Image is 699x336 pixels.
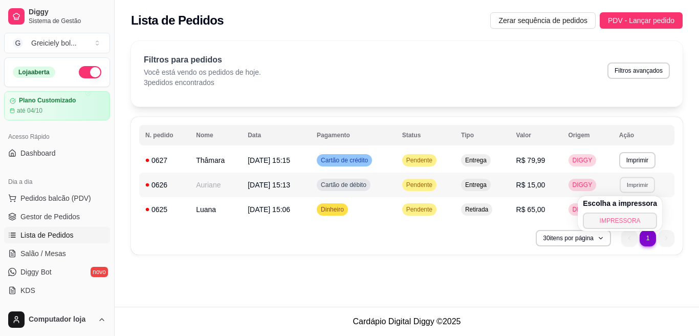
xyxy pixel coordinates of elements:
[20,267,52,277] span: Diggy Bot
[516,156,545,164] span: R$ 79,99
[139,125,190,145] th: N. pedido
[144,54,261,66] p: Filtros para pedidos
[115,307,699,336] footer: Cardápio Digital Diggy © 2025
[319,205,346,214] span: Dinheiro
[20,193,91,203] span: Pedidos balcão (PDV)
[463,205,490,214] span: Retirada
[29,17,106,25] span: Sistema de Gestão
[583,198,657,208] h4: Escolha a impressora
[608,15,674,26] span: PDV - Lançar pedido
[248,181,290,189] span: [DATE] 15:13
[319,156,370,164] span: Cartão de crédito
[4,129,110,145] div: Acesso Rápido
[404,156,434,164] span: Pendente
[29,8,106,17] span: Diggy
[248,205,290,214] span: [DATE] 15:06
[463,181,489,189] span: Entrega
[144,67,261,77] p: Você está vendo os pedidos de hoje.
[4,33,110,53] button: Select a team
[396,125,455,145] th: Status
[571,181,595,189] span: DIGGY
[13,67,55,78] div: Loja aberta
[640,230,656,246] li: pagination item 1 active
[144,77,261,88] p: 3 pedidos encontrados
[20,248,66,259] span: Salão / Mesas
[190,125,242,145] th: Nome
[145,155,184,165] div: 0627
[20,285,35,296] span: KDS
[516,205,545,214] span: R$ 65,00
[583,213,657,229] button: IMPRESSORA
[190,173,242,197] td: Auriane
[516,181,545,189] span: R$ 15,00
[190,148,242,173] td: Thâmara
[242,125,311,145] th: Data
[571,205,595,214] span: DIGGY
[79,66,101,78] button: Alterar Status
[31,38,77,48] div: Greiciely bol ...
[17,107,42,115] article: até 04/10
[20,148,56,158] span: Dashboard
[4,174,110,190] div: Dia a dia
[13,38,23,48] span: G
[616,225,680,251] nav: pagination navigation
[29,315,94,324] span: Computador loja
[619,152,656,169] button: Imprimir
[131,12,224,29] h2: Lista de Pedidos
[20,230,74,240] span: Lista de Pedidos
[319,181,368,189] span: Cartão de débito
[620,177,655,193] button: Imprimir
[571,156,595,164] span: DIGGY
[498,15,587,26] span: Zerar sequência de pedidos
[145,204,184,215] div: 0625
[536,230,611,246] button: 30itens por página
[404,181,434,189] span: Pendente
[463,156,489,164] span: Entrega
[19,97,76,104] article: Plano Customizado
[145,180,184,190] div: 0626
[404,205,434,214] span: Pendente
[613,125,674,145] th: Ação
[248,156,290,164] span: [DATE] 15:15
[190,197,242,222] td: Luana
[455,125,510,145] th: Tipo
[311,125,396,145] th: Pagamento
[607,62,670,79] button: Filtros avançados
[20,212,80,222] span: Gestor de Pedidos
[562,125,613,145] th: Origem
[510,125,562,145] th: Valor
